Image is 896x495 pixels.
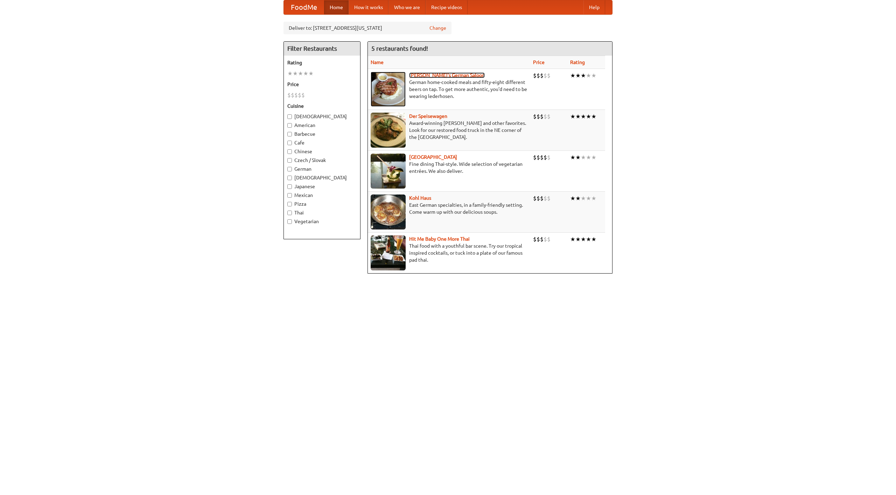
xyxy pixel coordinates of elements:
div: Deliver to: [STREET_ADDRESS][US_STATE] [283,22,451,34]
img: esthers.jpg [371,72,406,107]
li: $ [298,91,301,99]
li: ★ [591,195,596,202]
p: German home-cooked meals and fifty-eight different beers on tap. To get more authentic, you'd nee... [371,79,527,100]
input: Japanese [287,184,292,189]
li: ★ [581,195,586,202]
li: $ [547,235,551,243]
input: Vegetarian [287,219,292,224]
li: $ [544,195,547,202]
li: $ [533,113,537,120]
li: $ [533,235,537,243]
input: Thai [287,211,292,215]
p: Award-winning [PERSON_NAME] and other favorites. Look for our restored food truck in the NE corne... [371,120,527,141]
a: Home [324,0,349,14]
a: Kohl Haus [409,195,431,201]
img: kohlhaus.jpg [371,195,406,229]
ng-pluralize: 5 restaurants found! [371,45,428,52]
li: ★ [586,113,591,120]
label: Czech / Slovak [287,157,357,164]
li: $ [294,91,298,99]
input: Pizza [287,202,292,206]
img: speisewagen.jpg [371,113,406,148]
li: $ [533,195,537,202]
li: ★ [591,72,596,79]
h5: Price [287,81,357,88]
li: $ [291,91,294,99]
li: $ [540,113,544,120]
li: $ [537,154,540,161]
li: ★ [298,70,303,77]
li: ★ [570,235,575,243]
li: $ [544,235,547,243]
li: $ [540,72,544,79]
li: ★ [586,235,591,243]
input: Chinese [287,149,292,154]
li: ★ [581,235,586,243]
p: East German specialties, in a family-friendly setting. Come warm up with our delicious soups. [371,201,527,215]
li: ★ [308,70,314,77]
label: Chinese [287,148,357,155]
label: Vegetarian [287,218,357,225]
li: ★ [581,72,586,79]
img: satay.jpg [371,154,406,189]
label: Cafe [287,139,357,146]
li: $ [533,72,537,79]
a: [GEOGRAPHIC_DATA] [409,154,457,160]
a: Hit Me Baby One More Thai [409,236,470,242]
input: Cafe [287,141,292,145]
li: ★ [575,113,581,120]
label: Barbecue [287,130,357,137]
li: ★ [586,72,591,79]
li: $ [547,72,551,79]
label: German [287,165,357,172]
input: [DEMOGRAPHIC_DATA] [287,114,292,119]
li: ★ [570,72,575,79]
li: ★ [575,154,581,161]
li: ★ [581,154,586,161]
label: Mexican [287,192,357,199]
li: $ [540,154,544,161]
li: $ [547,195,551,202]
img: babythai.jpg [371,235,406,270]
h5: Cuisine [287,102,357,109]
li: ★ [570,195,575,202]
li: ★ [586,154,591,161]
li: $ [537,72,540,79]
li: $ [537,235,540,243]
li: ★ [303,70,308,77]
li: ★ [591,235,596,243]
a: Help [583,0,605,14]
li: ★ [575,195,581,202]
a: [PERSON_NAME]'s German Saloon [409,72,485,78]
li: ★ [287,70,293,77]
li: $ [544,113,547,120]
li: ★ [575,72,581,79]
a: How it works [349,0,388,14]
a: Name [371,59,384,65]
li: ★ [570,154,575,161]
li: ★ [591,154,596,161]
label: Thai [287,209,357,216]
input: German [287,167,292,171]
li: $ [544,72,547,79]
a: Price [533,59,545,65]
a: Who we are [388,0,426,14]
p: Thai food with a youthful bar scene. Try our tropical inspired cocktails, or tuck into a plate of... [371,242,527,263]
input: Barbecue [287,132,292,136]
a: Der Speisewagen [409,113,447,119]
h5: Rating [287,59,357,66]
li: $ [540,235,544,243]
li: ★ [586,195,591,202]
li: $ [537,113,540,120]
li: $ [547,154,551,161]
li: $ [544,154,547,161]
li: ★ [591,113,596,120]
label: [DEMOGRAPHIC_DATA] [287,113,357,120]
label: Japanese [287,183,357,190]
li: ★ [581,113,586,120]
li: ★ [570,113,575,120]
